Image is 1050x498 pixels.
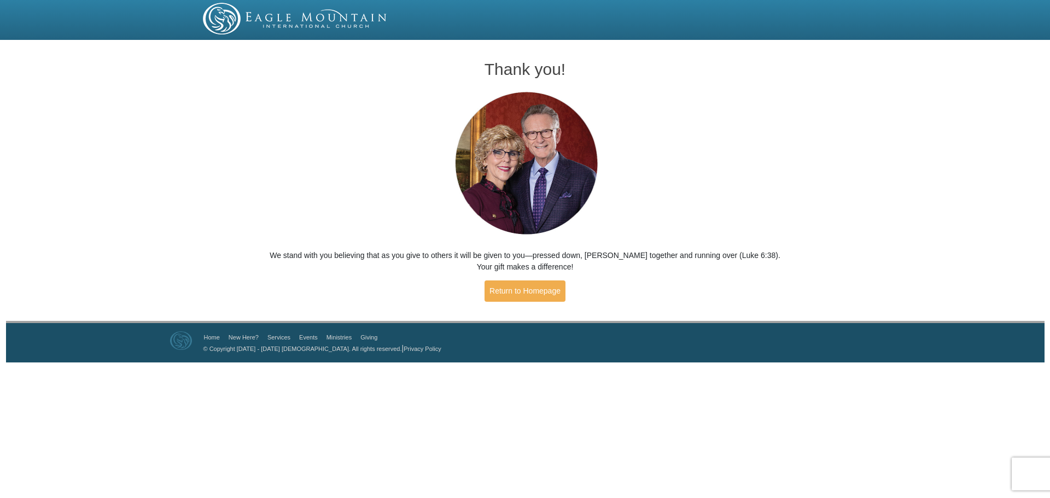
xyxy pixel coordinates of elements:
a: Giving [360,334,377,341]
p: | [200,343,441,354]
a: Return to Homepage [485,280,565,302]
a: Privacy Policy [404,345,441,352]
a: © Copyright [DATE] - [DATE] [DEMOGRAPHIC_DATA]. All rights reserved. [203,345,402,352]
p: We stand with you believing that as you give to others it will be given to you—pressed down, [PER... [269,250,782,273]
h1: Thank you! [269,60,782,78]
a: New Here? [229,334,259,341]
img: Pastors George and Terri Pearsons [445,89,606,239]
a: Home [204,334,220,341]
img: EMIC [203,3,388,34]
img: Eagle Mountain International Church [170,331,192,350]
a: Services [267,334,290,341]
a: Events [299,334,318,341]
a: Ministries [326,334,352,341]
